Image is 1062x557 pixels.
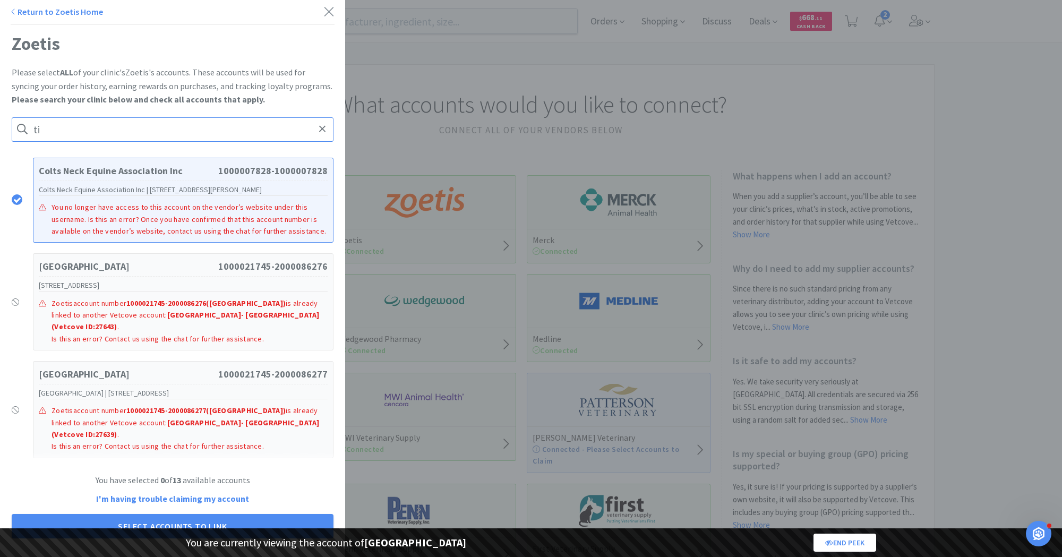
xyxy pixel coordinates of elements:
[12,32,333,55] h1: Zoetis
[1026,521,1051,546] iframe: Intercom live chat
[813,534,876,552] a: End Peek
[96,493,249,504] strong: I'm having trouble claiming my account
[39,387,328,399] h3: [GEOGRAPHIC_DATA] | [STREET_ADDRESS]
[52,297,328,345] span: Zoetis account number is already linked to another Vetcove account: . Is this an error? Contact u...
[218,367,328,382] h1: 1000021745-2000086277
[52,405,328,452] span: Zoetis account number is already linked to another Vetcove account: . Is this an error? Contact u...
[39,259,218,275] h1: [GEOGRAPHIC_DATA]
[126,406,286,415] strong: 1000021745-2000086277 ( [GEOGRAPHIC_DATA] )
[39,279,328,291] h3: [STREET_ADDRESS]
[12,66,333,107] h2: Please select of your clinic's Zoetis 's accounts. These accounts will be used for syncing your o...
[11,6,103,17] a: Return to Zoetis Home
[39,164,218,179] h1: Colts Neck Equine Association Inc
[173,475,181,485] strong: 13
[60,67,73,78] strong: ALL
[52,201,328,237] p: You no longer have access to this account on the vendor’s website under this username. Is this an...
[12,514,333,538] button: Select Accounts to Link
[12,94,265,105] strong: Please search your clinic below and check all accounts that apply.
[52,310,320,331] strong: [GEOGRAPHIC_DATA]- [GEOGRAPHIC_DATA] (Vetcove ID: 27643 )
[218,164,328,179] h1: 1000007828-1000007828
[218,259,328,275] h1: 1000021745-2000086276
[52,418,320,439] strong: [GEOGRAPHIC_DATA]- [GEOGRAPHIC_DATA] (Vetcove ID: 27639 )
[160,475,165,485] strong: 0
[186,534,466,551] p: You are currently viewing the account of
[364,536,466,549] strong: [GEOGRAPHIC_DATA]
[126,298,286,308] strong: 1000021745-2000086276 ( [GEOGRAPHIC_DATA] )
[12,117,333,142] input: Search by clinic name, account number, or address...
[39,367,218,382] h1: [GEOGRAPHIC_DATA]
[39,184,328,195] h3: Colts Neck Equine Association Inc | [STREET_ADDRESS][PERSON_NAME]
[12,474,333,493] p: You have selected of available accounts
